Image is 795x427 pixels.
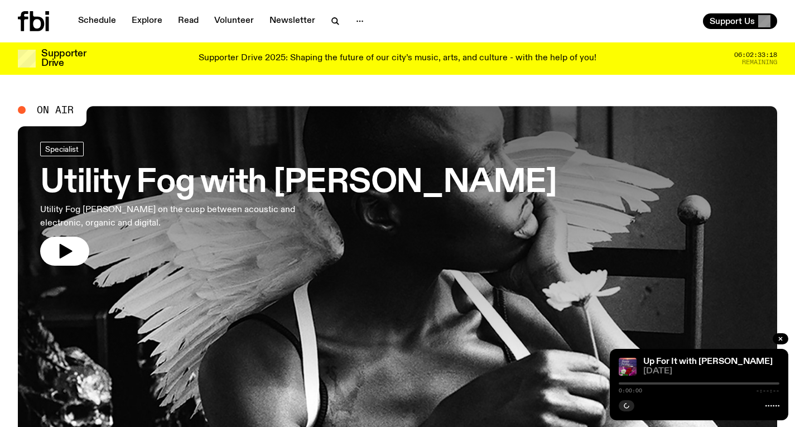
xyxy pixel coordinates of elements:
[703,13,777,29] button: Support Us
[208,13,261,29] a: Volunteer
[45,145,79,153] span: Specialist
[125,13,169,29] a: Explore
[619,388,642,394] span: 0:00:00
[40,167,557,199] h3: Utility Fog with [PERSON_NAME]
[37,105,74,115] span: On Air
[263,13,322,29] a: Newsletter
[742,59,777,65] span: Remaining
[756,388,779,394] span: -:--:--
[41,49,86,68] h3: Supporter Drive
[734,52,777,58] span: 06:02:33:18
[40,142,557,266] a: Utility Fog with [PERSON_NAME]Utility Fog [PERSON_NAME] on the cusp between acoustic and electron...
[40,142,84,156] a: Specialist
[643,357,773,366] a: Up For It with [PERSON_NAME]
[71,13,123,29] a: Schedule
[171,13,205,29] a: Read
[40,203,326,230] p: Utility Fog [PERSON_NAME] on the cusp between acoustic and electronic, organic and digital.
[710,16,755,26] span: Support Us
[199,54,596,64] p: Supporter Drive 2025: Shaping the future of our city’s music, arts, and culture - with the help o...
[643,367,779,376] span: [DATE]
